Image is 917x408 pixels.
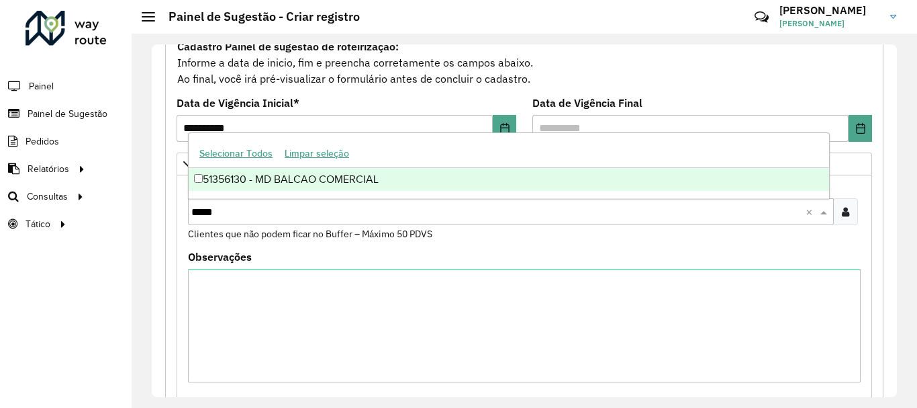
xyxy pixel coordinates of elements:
ng-dropdown-panel: Options list [188,132,830,199]
span: Clear all [806,204,817,220]
label: Observações [188,249,252,265]
button: Limpar seleção [279,143,355,164]
a: Priorizar Cliente - Não podem ficar no buffer [177,153,872,175]
span: Pedidos [26,134,59,149]
small: Clientes que não podem ficar no Buffer – Máximo 50 PDVS [188,228,432,240]
span: Relatórios [28,162,69,176]
div: Priorizar Cliente - Não podem ficar no buffer [177,175,872,400]
h3: [PERSON_NAME] [779,4,880,17]
label: Data de Vigência Inicial [177,95,299,111]
div: 51356130 - MD BALCAO COMERCIAL [189,168,829,191]
span: [PERSON_NAME] [779,17,880,30]
span: Tático [26,217,50,231]
button: Choose Date [493,115,516,142]
label: Data de Vigência Final [532,95,642,111]
span: Consultas [27,190,68,204]
h2: Painel de Sugestão - Criar registro [155,9,360,24]
span: Painel [29,79,54,93]
button: Choose Date [849,115,872,142]
span: Painel de Sugestão [28,107,107,121]
a: Contato Rápido [747,3,776,32]
button: Selecionar Todos [193,143,279,164]
strong: Cadastro Painel de sugestão de roteirização: [177,40,399,53]
div: Informe a data de inicio, fim e preencha corretamente os campos abaixo. Ao final, você irá pré-vi... [177,38,872,87]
